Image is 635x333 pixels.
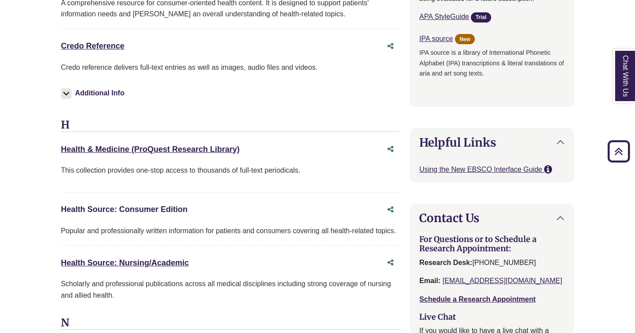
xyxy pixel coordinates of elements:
p: [PHONE_NUMBER] [419,257,565,269]
strong: Email: [419,277,440,284]
span: New [455,34,475,44]
a: Health & Medicine (ProQuest Research Library) [61,145,240,154]
button: Share this database [382,141,399,158]
a: Health Source: Consumer Edition [61,205,188,214]
p: This collection provides one-stop access to thousands of full-text periodicals. [61,165,399,176]
button: Additional Info [61,87,127,99]
p: Credo reference delivers full-text entries as well as images, audio files and videos. [61,62,399,73]
a: IPA source [419,35,453,42]
a: Schedule a Research Appointment [419,295,535,303]
strong: Research Desk: [419,259,472,266]
h3: For Questions or to Schedule a Research Appointment: [419,235,565,254]
p: Scholarly and professional publications across all medical disciplines including strong coverage ... [61,278,399,301]
button: Helpful Links [410,129,574,156]
a: Using the New EBSCO Interface Guide [419,166,544,173]
a: APA StyleGuide [419,13,469,20]
a: Health Source: Nursing/Academic [61,258,189,267]
p: IPA source is a library of International Phonetic Alphabet (IPA) transcriptions & literal transla... [419,48,565,88]
button: Share this database [382,254,399,271]
h3: H [61,119,399,132]
a: Credo Reference [61,42,124,50]
a: [EMAIL_ADDRESS][DOMAIN_NAME] [443,277,562,284]
button: Share this database [382,38,399,55]
h3: Live Chat [419,312,565,322]
div: Popular and professionally written information for patients and consumers covering all health-rel... [61,225,399,237]
span: Trial [471,12,491,23]
a: Back to Top [605,145,633,157]
h3: N [61,317,399,330]
button: Share this database [382,201,399,218]
button: Contact Us [410,204,574,232]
